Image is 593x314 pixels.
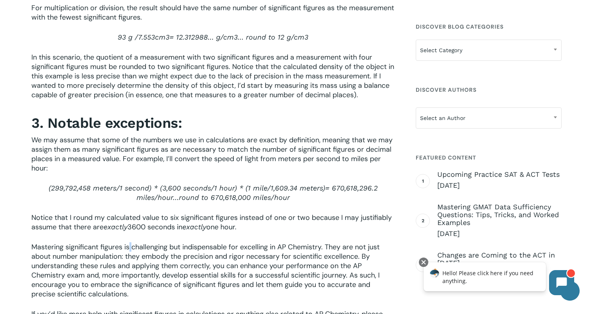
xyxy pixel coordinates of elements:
[294,33,304,41] span: cm
[214,184,248,192] span: 1 hour) * (
[166,33,169,41] span: 3
[437,203,562,238] a: Mastering GMAT Data Sufficiency Questions: Tips, Tricks, and Worked Examples [DATE]
[206,222,236,232] span: one hour.
[416,20,562,34] h4: Discover Blog Categories
[179,193,290,201] span: round to 670,618,000 miles/hour
[31,3,394,22] span: For multiplication or division, the result should have the same number of significant figures as ...
[304,33,308,41] span: 3
[223,33,234,41] span: cm
[182,223,206,231] span: exactly
[162,184,214,192] span: 3,600 seconds/
[437,251,562,279] a: Changes are Coming to the ACT in [DATE] [DATE]
[246,33,294,41] span: round to 12 g/
[248,184,271,192] span: 1 mile/
[271,184,325,192] span: 1,609.34 meters)
[415,256,582,303] iframe: Chatbot
[155,33,166,41] span: cm
[416,151,562,165] h4: Featured Content
[416,40,562,61] span: Select Category
[437,181,562,190] span: [DATE]
[437,203,562,227] span: Mastering GMAT Data Sufficiency Questions: Tips, Tricks, and Worked Examples
[31,53,394,100] span: In this scenario, the quotient of a measurement with two significant figures and a measurement wi...
[104,223,127,231] span: exactly
[31,115,182,131] strong: 3. Notable exceptions:
[437,171,562,190] a: Upcoming Practice SAT & ACT Tests [DATE]
[234,33,244,41] span: 3…
[416,107,562,129] span: Select an Author
[416,83,562,97] h4: Discover Authors
[120,184,162,192] span: 1 second) * (
[138,33,155,41] span: 7.553
[437,251,562,267] span: Changes are Coming to the ACT in [DATE]
[169,33,223,41] span: = 12.312988… g/
[437,229,562,238] span: [DATE]
[127,222,182,232] span: 3600 seconds in
[49,184,120,192] span: (299,792,458 meters/
[416,42,561,58] span: Select Category
[31,242,380,299] span: Mastering significant figures is challenging but indispensable for excelling in AP Chemistry. The...
[118,33,138,41] span: 93 g /
[31,213,392,232] span: Notice that I round my calculated value to six significant figures instead of one or two because ...
[437,171,562,178] span: Upcoming Practice SAT & ACT Tests
[416,110,561,126] span: Select an Author
[31,135,393,173] span: We may assume that some of the numbers we use in calculations are exact by definition, meaning th...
